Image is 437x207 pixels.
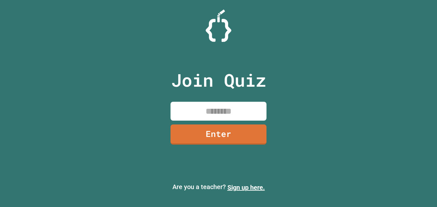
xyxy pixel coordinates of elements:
[384,154,431,181] iframe: chat widget
[227,184,265,191] a: Sign up here.
[5,182,432,192] p: Are you a teacher?
[410,181,431,201] iframe: chat widget
[171,124,266,145] a: Enter
[206,10,231,42] img: Logo.svg
[171,67,266,93] p: Join Quiz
